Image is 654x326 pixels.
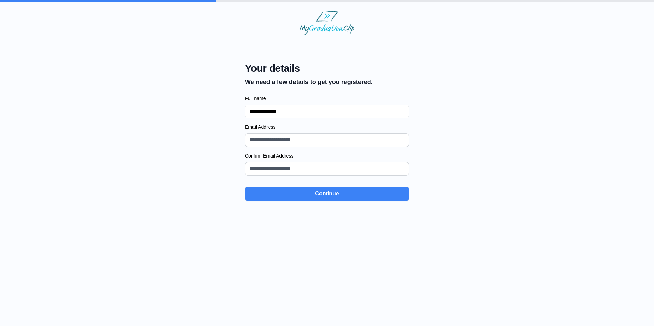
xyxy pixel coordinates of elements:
label: Email Address [245,124,409,131]
img: MyGraduationClip [300,11,354,35]
label: Confirm Email Address [245,152,409,159]
label: Full name [245,95,409,102]
p: We need a few details to get you registered. [245,77,373,87]
button: Continue [245,187,409,201]
span: Your details [245,62,373,74]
